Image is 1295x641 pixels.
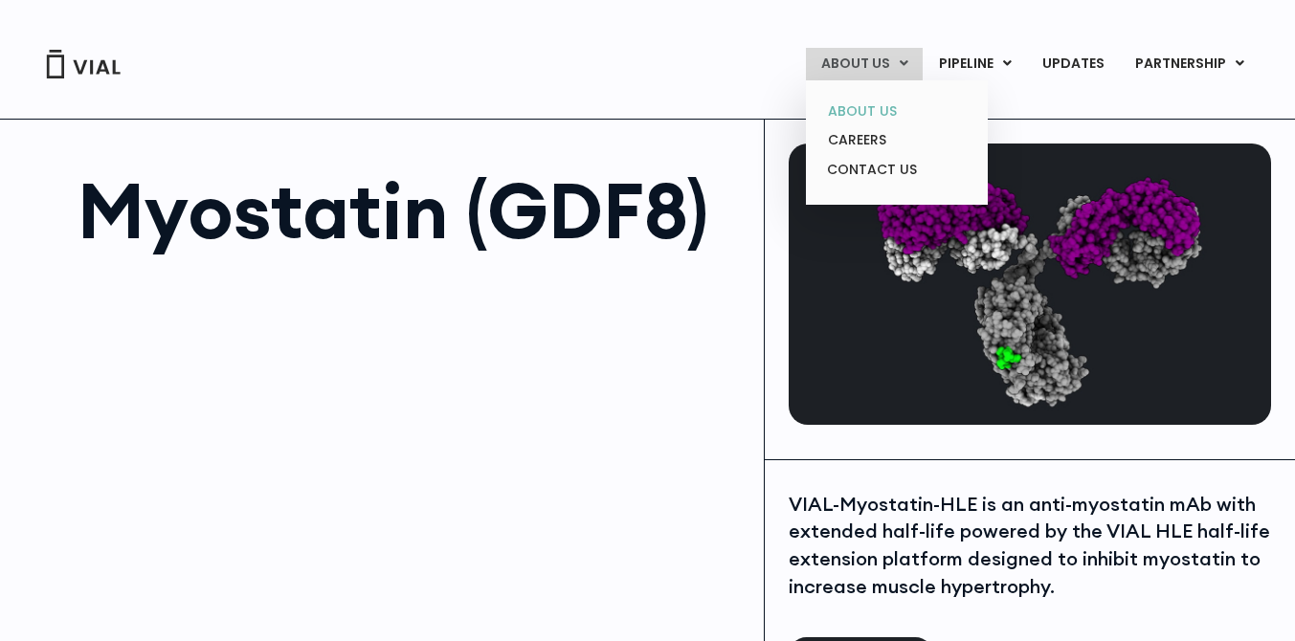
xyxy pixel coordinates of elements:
[45,50,122,78] img: Vial Logo
[1027,48,1119,80] a: UPDATES
[789,491,1271,600] div: VIAL-Myostatin-HLE is an anti-myostatin mAb with extended half-life powered by the VIAL HLE half-...
[806,48,923,80] a: ABOUT USMenu Toggle
[78,172,745,249] h1: Myostatin (GDF8)
[924,48,1026,80] a: PIPELINEMenu Toggle
[813,97,980,126] a: ABOUT US
[813,155,980,186] a: CONTACT US
[813,125,980,155] a: CAREERS
[1120,48,1260,80] a: PARTNERSHIPMenu Toggle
